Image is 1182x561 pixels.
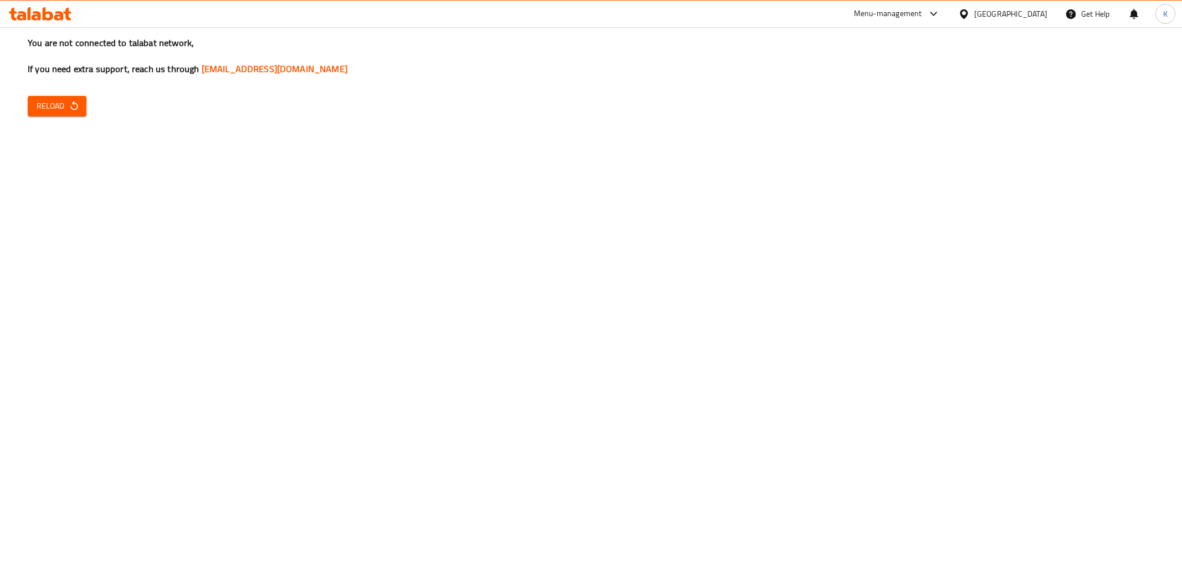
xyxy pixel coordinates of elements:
[1163,8,1168,20] span: K
[974,8,1047,20] div: [GEOGRAPHIC_DATA]
[37,99,78,113] span: Reload
[854,7,922,21] div: Menu-management
[28,96,86,116] button: Reload
[28,37,1154,75] h3: You are not connected to talabat network, If you need extra support, reach us through
[202,60,347,77] a: [EMAIL_ADDRESS][DOMAIN_NAME]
